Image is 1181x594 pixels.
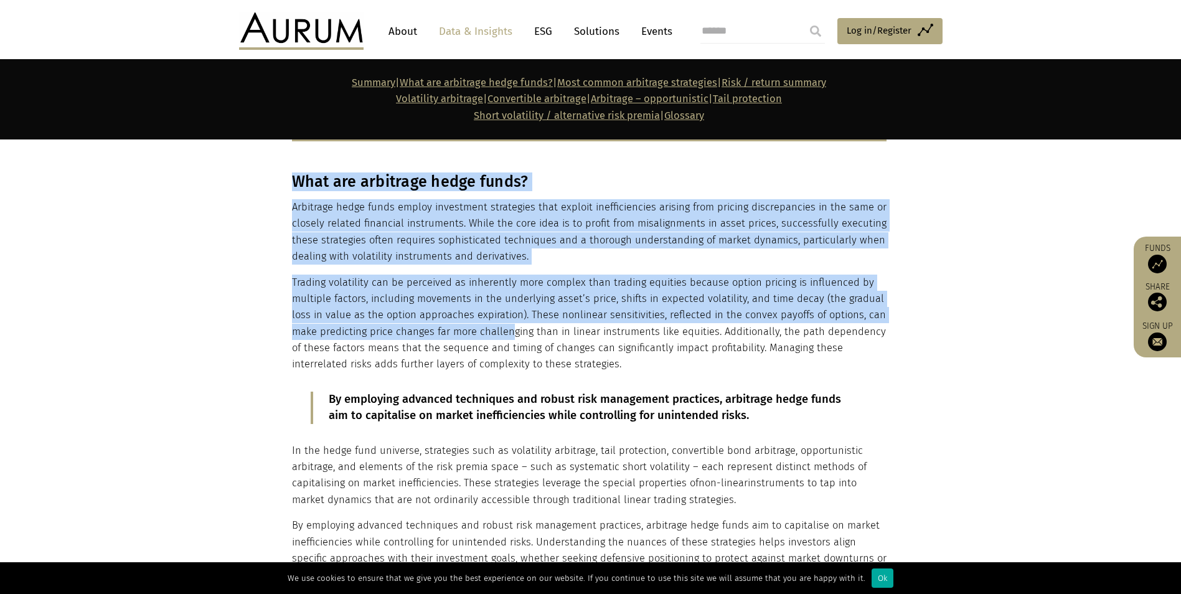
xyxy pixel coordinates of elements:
a: Short volatility / alternative risk premia [474,110,660,121]
img: Aurum [239,12,364,50]
p: By employing advanced techniques and robust risk management practices, arbitrage hedge funds aim ... [292,517,887,583]
a: Risk / return summary [722,77,826,88]
a: About [382,20,423,43]
span: | [474,110,704,121]
a: Glossary [664,110,704,121]
a: Most common arbitrage strategies [557,77,717,88]
a: Summary [352,77,395,88]
p: Trading volatility can be perceived as inherently more complex than trading equities because opti... [292,275,887,373]
strong: | | | [352,77,722,88]
span: Log in/Register [847,23,911,38]
p: Arbitrage hedge funds employ investment strategies that exploit inefficiencies arising from prici... [292,199,887,265]
img: Sign up to our newsletter [1148,332,1167,351]
a: Arbitrage – opportunistic [591,93,708,105]
a: Funds [1140,243,1175,273]
a: Events [635,20,672,43]
input: Submit [803,19,828,44]
h3: What are arbitrage hedge funds? [292,172,887,191]
a: Sign up [1140,321,1175,351]
span: non-linear [699,477,748,489]
a: Tail protection [713,93,782,105]
a: Solutions [568,20,626,43]
img: Access Funds [1148,255,1167,273]
div: Share [1140,283,1175,311]
a: ESG [528,20,558,43]
p: By employing advanced techniques and robust risk management practices, arbitrage hedge funds aim ... [329,392,852,424]
p: In the hedge fund universe, strategies such as volatility arbitrage, tail protection, convertible... [292,443,887,509]
div: Ok [872,568,893,588]
a: Log in/Register [837,18,943,44]
a: Volatility arbitrage [396,93,483,105]
strong: | | | [396,93,713,105]
a: Convertible arbitrage [487,93,586,105]
a: Data & Insights [433,20,519,43]
img: Share this post [1148,293,1167,311]
a: What are arbitrage hedge funds? [400,77,553,88]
